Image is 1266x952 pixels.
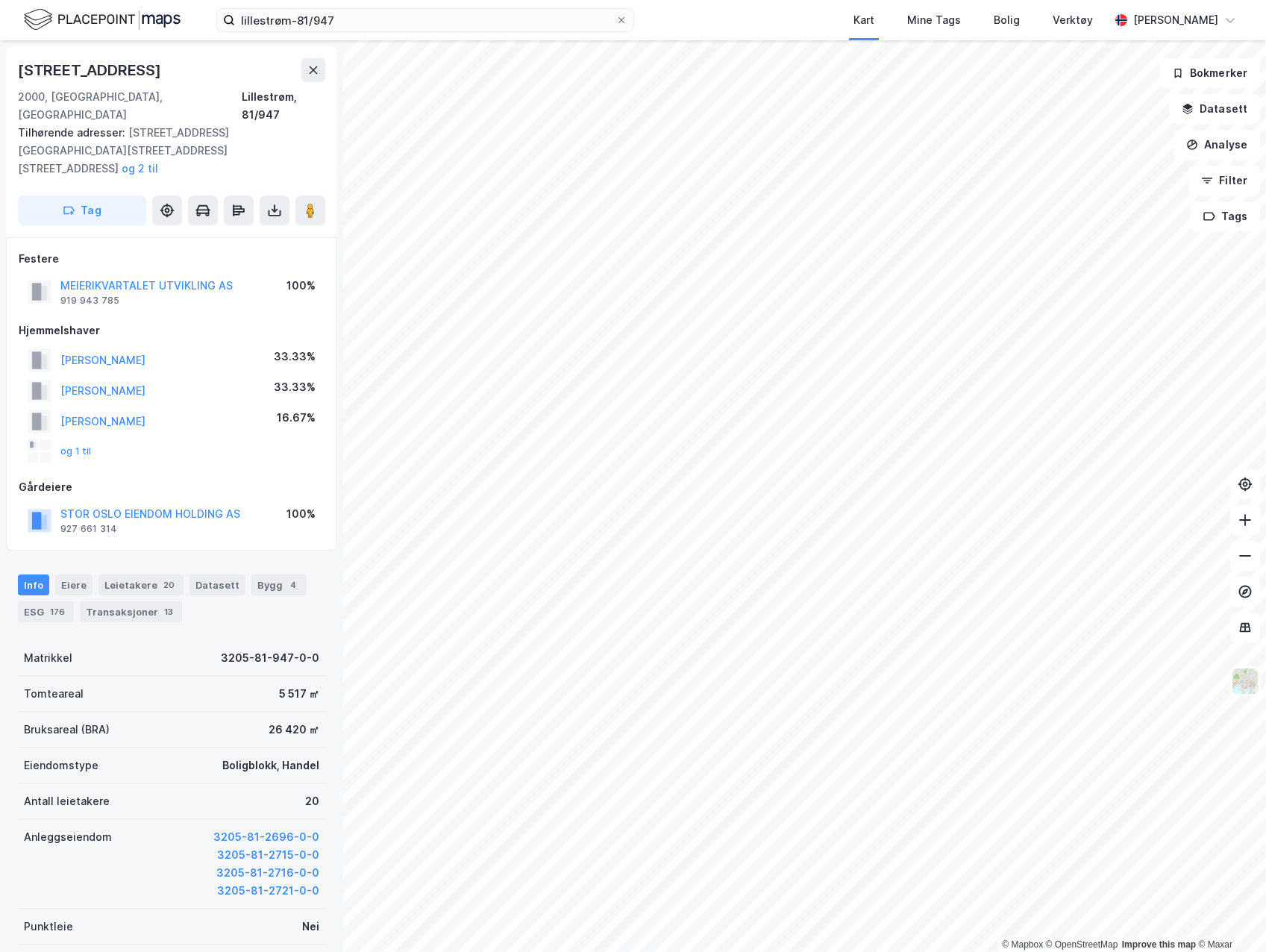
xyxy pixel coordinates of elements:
[55,574,93,595] div: Eiere
[160,577,178,592] div: 20
[161,604,176,619] div: 13
[269,721,319,739] div: 26 420 ㎡
[19,250,325,268] div: Festere
[18,88,242,124] div: 2000, [GEOGRAPHIC_DATA], [GEOGRAPHIC_DATA]
[1053,11,1093,29] div: Verktøy
[1191,201,1260,231] button: Tags
[286,505,316,523] div: 100%
[279,685,319,703] div: 5 517 ㎡
[213,828,319,846] button: 3205-81-2696-0-0
[217,846,319,864] button: 3205-81-2715-0-0
[24,757,98,774] div: Eiendomstype
[24,792,110,810] div: Antall leietakere
[235,9,615,31] input: Søk på adresse, matrikkel, gårdeiere, leietakere eller personer
[1191,880,1266,952] iframe: Chat Widget
[251,574,307,595] div: Bygg
[24,918,73,936] div: Punktleie
[98,574,184,595] div: Leietakere
[907,11,961,29] div: Mine Tags
[189,574,245,595] div: Datasett
[19,478,325,496] div: Gårdeiere
[994,11,1020,29] div: Bolig
[217,882,319,900] button: 3205-81-2721-0-0
[60,523,117,535] div: 927 661 314
[18,126,128,139] span: Tilhørende adresser:
[274,348,316,366] div: 33.33%
[1188,166,1260,195] button: Filter
[286,577,301,592] div: 4
[1169,94,1260,124] button: Datasett
[18,124,313,178] div: [STREET_ADDRESS][GEOGRAPHIC_DATA][STREET_ADDRESS][STREET_ADDRESS]
[24,7,181,33] img: logo.f888ab2527a4732fd821a326f86c7f29.svg
[1159,58,1260,88] button: Bokmerker
[18,574,49,595] div: Info
[24,685,84,703] div: Tomteareal
[80,601,182,622] div: Transaksjoner
[18,601,74,622] div: ESG
[47,604,68,619] div: 176
[1231,667,1259,695] img: Z
[18,195,146,225] button: Tag
[1002,939,1043,950] a: Mapbox
[305,792,319,810] div: 20
[242,88,325,124] div: Lillestrøm, 81/947
[222,757,319,774] div: Boligblokk, Handel
[18,58,164,82] div: [STREET_ADDRESS]
[274,378,316,396] div: 33.33%
[1133,11,1218,29] div: [PERSON_NAME]
[216,864,319,882] button: 3205-81-2716-0-0
[60,295,119,307] div: 919 943 785
[24,721,110,739] div: Bruksareal (BRA)
[277,409,316,427] div: 16.67%
[1173,130,1260,160] button: Analyse
[302,918,319,936] div: Nei
[221,649,319,667] div: 3205-81-947-0-0
[1122,939,1196,950] a: Improve this map
[19,322,325,339] div: Hjemmelshaver
[853,11,874,29] div: Kart
[24,649,72,667] div: Matrikkel
[24,828,112,846] div: Anleggseiendom
[286,277,316,295] div: 100%
[1046,939,1118,950] a: OpenStreetMap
